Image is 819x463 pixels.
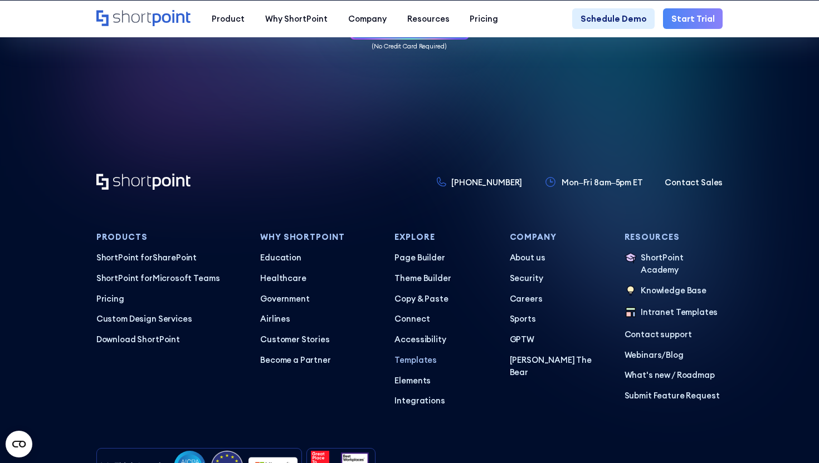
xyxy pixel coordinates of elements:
a: Webinars [625,349,662,360]
div: Why ShortPoint [265,13,328,25]
a: Download ShortPoint [96,333,244,346]
a: Careers [510,293,608,305]
button: Open CMP widget [6,431,32,457]
a: Integrations [394,395,493,407]
a: Connect [394,313,493,325]
a: Pricing [96,293,244,305]
a: Product [202,8,255,29]
a: Page Builder [394,252,493,264]
a: Become a Partner [260,354,378,366]
p: Intranet Templates [641,306,718,320]
h3: Why Shortpoint [260,233,378,242]
span: ShortPoint for [96,273,153,283]
p: / [625,349,723,361]
a: Customer Stories [260,333,378,346]
a: Schedule Demo [572,8,655,29]
a: Intranet Templates [625,306,723,320]
div: Pricing [470,13,498,25]
a: GPTW [510,333,608,346]
h3: Explore [394,233,493,242]
h3: Company [510,233,608,242]
a: Templates [394,354,493,366]
a: Airlines [260,313,378,325]
p: Mon–Fri 8am–5pm ET [562,176,643,189]
a: ShortPoint forMicrosoft Teams [96,272,244,284]
div: Company [348,13,387,25]
a: Government [260,293,378,305]
a: Copy & Paste [394,293,493,305]
a: Education [260,252,378,264]
a: ShortPoint Academy [625,252,723,276]
a: Contact Sales [665,176,723,189]
a: Contact support [625,328,723,341]
a: Home [96,10,192,28]
a: [PHONE_NUMBER] [437,176,523,189]
a: Resources [397,8,460,29]
a: Why ShortPoint [255,8,338,29]
a: Submit Feature Request [625,390,723,402]
p: Microsoft Teams [96,272,244,284]
a: Home [96,174,192,191]
a: [PERSON_NAME] The Bear [510,354,608,378]
a: Sports [510,313,608,325]
iframe: Chat Widget [763,410,819,463]
a: Pricing [460,8,509,29]
a: Accessibility [394,333,493,346]
div: Product [212,13,245,25]
p: ShortPoint Academy [641,252,723,276]
a: Security [510,272,608,284]
a: Knowledge Base [625,284,723,298]
a: Elements [394,375,493,387]
div: Resources [407,13,450,25]
p: Knowledge Base [641,284,706,298]
a: Custom Design Services [96,313,244,325]
a: ShortPoint forSharePoint [96,252,244,264]
a: What's new / Roadmap [625,369,723,381]
a: Company [338,8,397,29]
a: Theme Builder [394,272,493,284]
h3: Products [96,233,244,242]
h3: Resources [625,233,723,242]
a: About us [510,252,608,264]
p: [PHONE_NUMBER] [451,176,522,189]
p: SharePoint [96,252,244,264]
a: Blog [666,349,683,360]
span: ShortPoint for [96,252,153,263]
a: Healthcare [260,272,378,284]
p: (No Credit Card Required) [96,42,723,51]
a: Start Trial [663,8,723,29]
